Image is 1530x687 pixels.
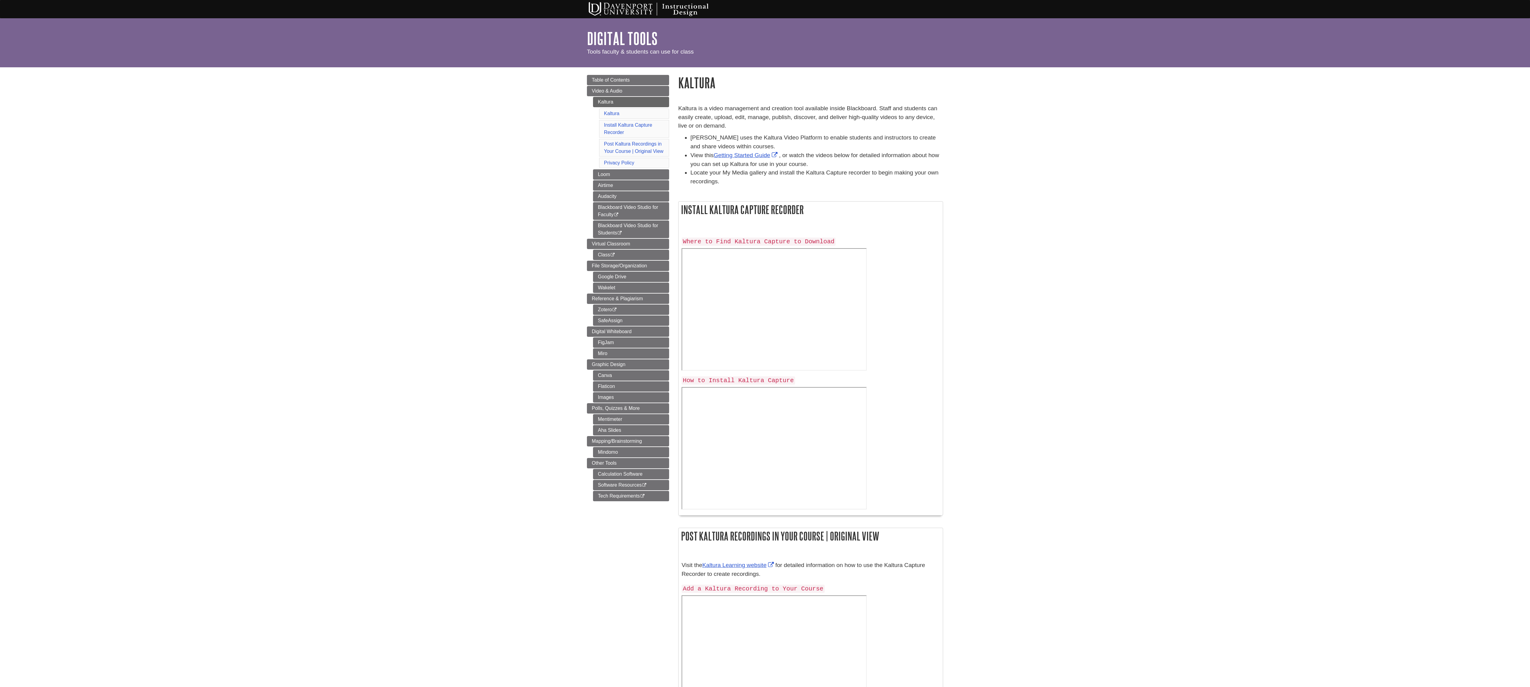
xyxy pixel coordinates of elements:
a: Loom [593,169,669,180]
span: Tools faculty & students can use for class [587,48,694,55]
span: Polls, Quizzes & More [592,406,640,411]
a: Zotero [593,305,669,315]
a: Class [593,250,669,260]
span: Reference & Plagiarism [592,296,643,301]
a: Table of Contents [587,75,669,85]
a: SafeAssign [593,315,669,326]
a: Mapping/Brainstorming [587,436,669,446]
span: Virtual Classroom [592,241,630,246]
a: Polls, Quizzes & More [587,403,669,414]
a: Miro [593,348,669,359]
a: Digital Tools [587,29,658,48]
a: Flaticon [593,381,669,392]
a: Link opens in new window [714,152,779,158]
a: Audacity [593,191,669,202]
i: This link opens in a new window [612,308,617,312]
i: This link opens in a new window [614,213,619,217]
a: Kaltura [593,97,669,107]
p: Kaltura is a video management and creation tool available inside Blackboard. Staff and students c... [678,104,943,130]
iframe: Kaltura Player [682,387,867,509]
a: Virtual Classroom [587,239,669,249]
a: Link opens in new window [702,562,775,568]
code: Add a Kaltura Recording to Your Course [682,585,825,593]
span: File Storage/Organization [592,263,647,268]
div: Guide Page Menu [587,75,669,501]
a: File Storage/Organization [587,261,669,271]
span: Other Tools [592,460,617,466]
h2: Post Kaltura Recordings in Your Course | Original View [679,528,943,544]
a: Post Kaltura Recordings in Your Course | Original View [604,141,663,154]
a: Aha Slides [593,425,669,435]
li: View this , or watch the videos below for detailed information about how you can set up Kaltura f... [690,151,943,169]
h1: Kaltura [678,75,943,90]
h2: Install Kaltura Capture Recorder [679,202,943,218]
a: Reference & Plagiarism [587,294,669,304]
a: Kaltura [604,111,619,116]
p: Visit the for detailed information on how to use the Kaltura Capture Recorder to create recordings. [682,561,940,579]
i: This link opens in a new window [617,231,622,235]
a: Airtime [593,180,669,191]
a: Video & Audio [587,86,669,96]
a: Wakelet [593,283,669,293]
a: Canva [593,370,669,381]
a: Blackboard Video Studio for Faculty [593,202,669,220]
a: Blackboard Video Studio for Students [593,220,669,238]
i: This link opens in a new window [610,253,615,257]
a: Digital Whiteboard [587,326,669,337]
span: Digital Whiteboard [592,329,632,334]
img: Davenport University Instructional Design [584,2,730,17]
code: How to Install Kaltura Capture [682,376,795,385]
span: Video & Audio [592,88,622,93]
a: Privacy Policy [604,160,634,165]
li: Locate your My Media gallery and install the Kaltura Capture recorder to begin making your own re... [690,168,943,186]
span: Graphic Design [592,362,625,367]
span: Mapping/Brainstorming [592,439,642,444]
a: Tech Requirements [593,491,669,501]
a: Software Resources [593,480,669,490]
a: Mindomo [593,447,669,457]
a: Calculation Software [593,469,669,479]
li: [PERSON_NAME] uses the Kaltura Video Platform to enable students and instructors to create and sh... [690,133,943,151]
code: Where to Find Kaltura Capture to Download [682,238,836,246]
iframe: Kaltura Player [682,248,867,371]
a: Google Drive [593,272,669,282]
a: Mentimeter [593,414,669,425]
span: Table of Contents [592,77,630,83]
a: Graphic Design [587,359,669,370]
i: This link opens in a new window [640,494,645,498]
a: Other Tools [587,458,669,468]
i: This link opens in a new window [642,483,647,487]
a: Install Kaltura Capture Recorder [604,122,652,135]
a: Images [593,392,669,403]
a: FigJam [593,337,669,348]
